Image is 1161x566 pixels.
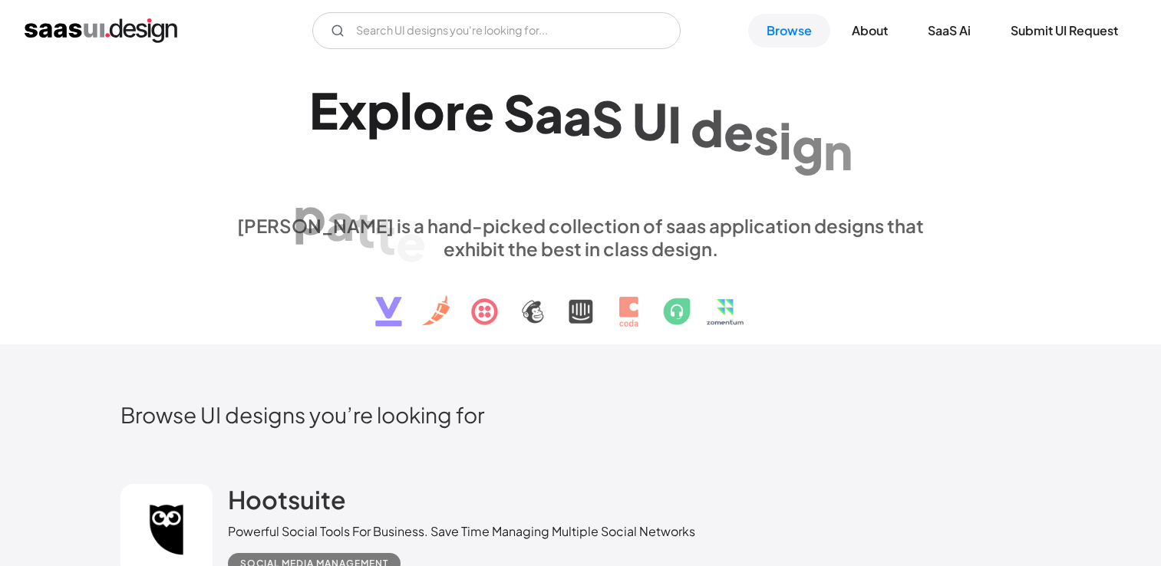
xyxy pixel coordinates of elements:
[792,116,823,175] div: g
[348,260,813,340] img: text, icon, saas logo
[228,484,346,515] h2: Hootsuite
[592,89,623,148] div: S
[396,212,426,271] div: e
[724,102,754,161] div: e
[445,81,464,140] div: r
[367,81,400,140] div: p
[503,83,535,142] div: S
[228,522,695,541] div: Powerful Social Tools For Business. Save Time Managing Multiple Social Networks
[992,14,1136,48] a: Submit UI Request
[228,484,346,522] a: Hootsuite
[375,206,396,265] div: t
[833,14,906,48] a: About
[309,81,338,140] div: E
[909,14,989,48] a: SaaS Ai
[120,401,1041,428] h2: Browse UI designs you’re looking for
[563,87,592,146] div: a
[823,121,853,180] div: n
[355,199,375,258] div: t
[228,214,934,260] div: [PERSON_NAME] is a hand-picked collection of saas application designs that exhibit the best in cl...
[312,12,681,49] input: Search UI designs you're looking for...
[338,81,367,140] div: x
[228,81,934,199] h1: Explore SaaS UI design patterns & interactions.
[754,107,779,166] div: s
[748,14,830,48] a: Browse
[312,12,681,49] form: Email Form
[413,81,445,140] div: o
[464,82,494,141] div: e
[668,94,681,153] div: I
[691,98,724,157] div: d
[632,91,668,150] div: U
[779,111,792,170] div: i
[400,81,413,140] div: l
[25,18,177,43] a: home
[293,186,326,245] div: p
[535,84,563,143] div: a
[326,192,355,251] div: a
